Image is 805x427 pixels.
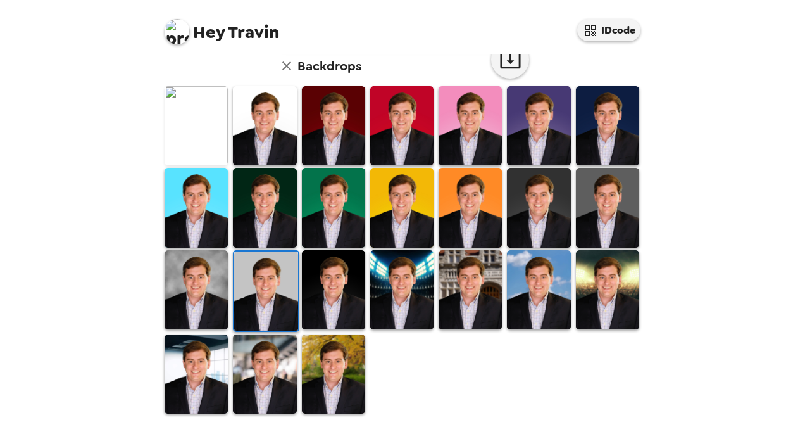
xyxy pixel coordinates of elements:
img: profile pic [165,19,190,44]
span: Travin [165,13,279,41]
h6: Backdrops [297,56,361,76]
span: Hey [193,21,225,44]
button: IDcode [577,19,640,41]
img: Original [165,86,228,165]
